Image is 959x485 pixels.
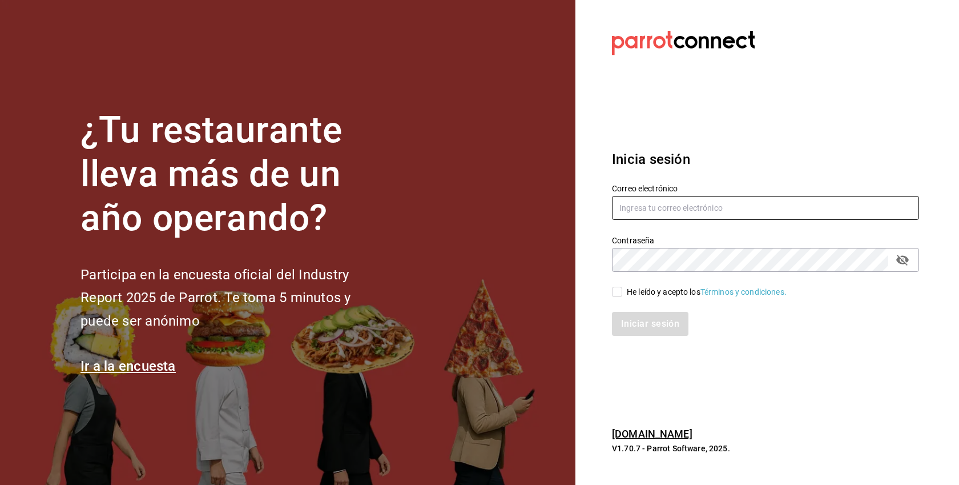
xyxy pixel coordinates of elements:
[80,109,389,240] h1: ¿Tu restaurante lleva más de un año operando?
[893,250,912,270] button: passwordField
[627,286,787,298] div: He leído y acepto los
[80,358,176,374] a: Ir a la encuesta
[612,196,919,220] input: Ingresa tu correo electrónico
[612,185,919,193] label: Correo electrónico
[80,263,389,333] h2: Participa en la encuesta oficial del Industry Report 2025 de Parrot. Te toma 5 minutos y puede se...
[612,443,919,454] p: V1.70.7 - Parrot Software, 2025.
[700,287,787,296] a: Términos y condiciones.
[612,237,919,244] label: Contraseña
[612,428,692,440] a: [DOMAIN_NAME]
[612,149,919,170] h3: Inicia sesión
